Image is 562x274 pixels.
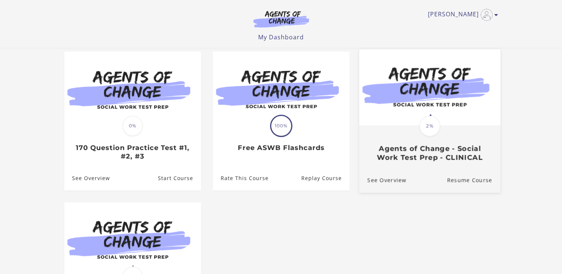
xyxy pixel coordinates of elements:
[72,144,193,160] h3: 170 Question Practice Test #1, #2, #3
[359,168,406,193] a: Agents of Change - Social Work Test Prep - CLINICAL: See Overview
[213,166,269,190] a: Free ASWB Flashcards: Rate This Course
[271,116,291,136] span: 100%
[157,166,201,190] a: 170 Question Practice Test #1, #2, #3: Resume Course
[428,9,494,21] a: Toggle menu
[221,144,341,152] h3: Free ASWB Flashcards
[123,116,143,136] span: 0%
[246,10,317,27] img: Agents of Change Logo
[258,33,304,41] a: My Dashboard
[64,166,110,190] a: 170 Question Practice Test #1, #2, #3: See Overview
[301,166,349,190] a: Free ASWB Flashcards: Resume Course
[447,168,500,193] a: Agents of Change - Social Work Test Prep - CLINICAL: Resume Course
[419,116,440,137] span: 2%
[367,144,492,162] h3: Agents of Change - Social Work Test Prep - CLINICAL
